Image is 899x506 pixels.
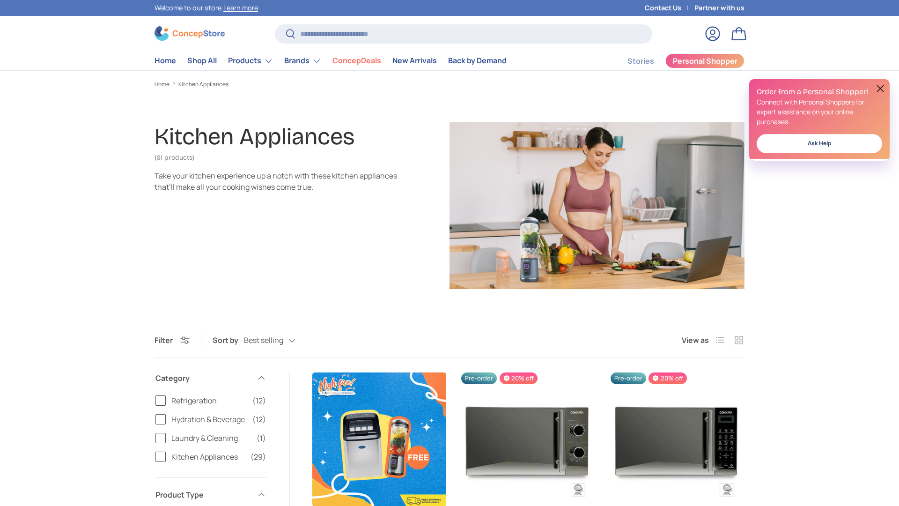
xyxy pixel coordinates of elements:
span: Laundry & Cleaning [171,432,251,444]
span: Best selling [244,336,283,345]
span: 20% off [500,372,538,384]
div: Take your kitchen experience up a notch with these kitchen appliances that’ll make all your cooki... [155,170,397,193]
a: Brands [284,52,321,70]
button: Filter [155,335,190,345]
a: Learn more [223,3,258,12]
img: Kitchen Appliances [449,122,744,289]
span: Category [155,372,251,384]
span: Refrigeration [171,395,247,406]
span: 20% off [648,372,686,384]
span: (12) [252,414,266,425]
summary: Category [155,361,266,395]
button: Best selling [244,332,314,349]
summary: Products [222,52,279,70]
h2: Order from a Personal Shopper! [757,87,882,97]
a: Back by Demand [448,52,507,70]
span: Filter [155,335,173,345]
span: View as [682,335,709,346]
span: (61 products) [155,154,194,162]
a: Ask Help [757,134,882,153]
nav: Breadcrumbs [155,80,744,89]
nav: Primary [155,52,507,70]
a: Stories [627,52,654,70]
h1: Kitchen Appliances [155,123,354,150]
p: Welcome to our store. [155,3,258,13]
span: (1) [257,432,266,444]
span: Kitchen Appliances [171,451,245,462]
a: New Arrivals [392,52,437,70]
span: Pre-order [611,372,646,384]
span: (12) [252,395,266,406]
a: ConcepDeals [332,52,381,70]
span: Hydration & Beverage [171,414,247,425]
p: Connect with Personal Shoppers for expert assistance on your online purchases. [757,97,882,126]
a: Home [155,82,169,87]
a: Shop All [187,52,217,70]
summary: Brands [279,52,327,70]
span: Personal Shopper [673,57,737,65]
span: (29) [251,451,266,462]
span: Product Type [155,489,251,500]
img: ConcepStore [155,26,225,41]
nav: Secondary [605,52,744,70]
label: Sort by [213,335,244,346]
a: Home [155,52,176,70]
a: Partner with us [694,3,744,13]
span: Pre-order [461,372,497,384]
a: Kitchen Appliances [178,82,228,87]
a: Products [228,52,273,70]
a: Contact Us [645,3,694,13]
a: Personal Shopper [665,53,744,68]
